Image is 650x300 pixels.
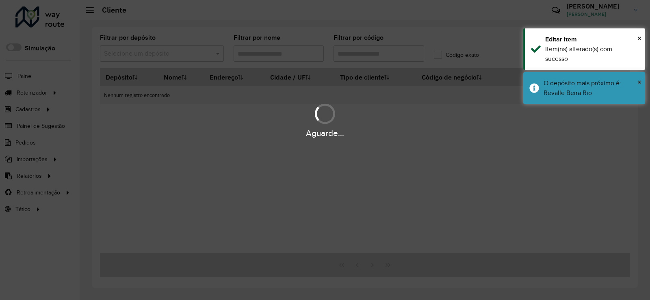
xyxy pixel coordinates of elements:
[545,44,639,64] div: Item(ns) alterado(s) com sucesso
[637,76,641,88] button: Close
[544,78,639,98] div: O depósito mais próximo é: Revalle Beira Rio
[637,32,641,44] button: Close
[637,34,641,43] span: ×
[637,78,641,86] span: ×
[545,35,639,44] div: Editar item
